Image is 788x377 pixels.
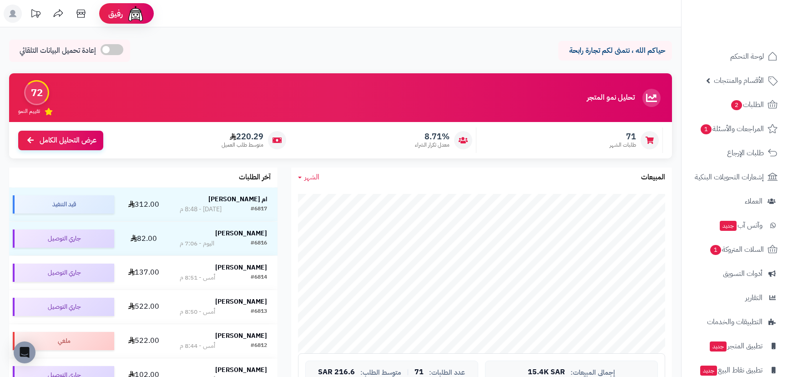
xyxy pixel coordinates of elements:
[222,132,263,142] span: 220.29
[687,118,783,140] a: المراجعات والأسئلة1
[180,307,215,316] div: أمس - 8:50 م
[180,205,222,214] div: [DATE] - 8:48 م
[687,287,783,309] a: التقارير
[13,332,114,350] div: ملغي
[14,341,35,363] div: Open Intercom Messenger
[745,291,763,304] span: التقارير
[610,141,636,149] span: طلبات الشهر
[429,369,465,377] span: عدد الطلبات:
[13,195,114,214] div: قيد التنفيذ
[415,132,450,142] span: 8.71%
[720,221,737,231] span: جديد
[318,368,355,377] span: 216.6 SAR
[40,135,96,146] span: عرض التحليل الكامل
[208,194,267,204] strong: ام [PERSON_NAME]
[108,8,123,19] span: رفيق
[726,21,779,40] img: logo-2.png
[407,369,409,376] span: |
[700,122,764,135] span: المراجعات والأسئلة
[709,340,763,352] span: تطبيق المتجر
[18,131,103,150] a: عرض التحليل الكامل
[298,172,319,183] a: الشهر
[730,98,764,111] span: الطلبات
[20,46,96,56] span: إعادة تحميل البيانات التلقائي
[528,368,565,377] span: 15.4K SAR
[699,364,763,377] span: تطبيق نقاط البيع
[215,331,267,341] strong: [PERSON_NAME]
[118,188,170,221] td: 312.00
[687,94,783,116] a: الطلبات2
[565,46,665,56] p: حياكم الله ، نتمنى لكم تجارة رابحة
[731,100,743,111] span: 2
[719,219,763,232] span: وآتس آب
[745,195,763,208] span: العملاء
[251,205,267,214] div: #6817
[251,239,267,248] div: #6816
[414,368,424,377] span: 71
[24,5,47,25] a: تحديثات المنصة
[251,341,267,351] div: #6812
[709,243,764,256] span: السلات المتروكة
[415,141,450,149] span: معدل تكرار الشراء
[251,273,267,282] div: #6814
[180,273,215,282] div: أمس - 8:51 م
[180,239,214,248] div: اليوم - 7:06 م
[13,229,114,248] div: جاري التوصيل
[13,298,114,316] div: جاري التوصيل
[707,316,763,328] span: التطبيقات والخدمات
[126,5,145,23] img: ai-face.png
[687,214,783,236] a: وآتس آبجديد
[180,341,215,351] div: أمس - 8:44 م
[687,166,783,188] a: إشعارات التحويلات البنكية
[215,365,267,375] strong: [PERSON_NAME]
[710,341,727,352] span: جديد
[571,369,615,377] span: إجمالي المبيعات:
[723,267,763,280] span: أدوات التسويق
[730,50,764,63] span: لوحة التحكم
[687,46,783,67] a: لوحة التحكم
[687,335,783,357] a: تطبيق المتجرجديد
[118,256,170,290] td: 137.00
[18,107,40,115] span: تقييم النمو
[710,245,722,255] span: 1
[118,324,170,358] td: 522.00
[13,264,114,282] div: جاري التوصيل
[687,190,783,212] a: العملاء
[360,369,401,377] span: متوسط الطلب:
[687,142,783,164] a: طلبات الإرجاع
[687,263,783,285] a: أدوات التسويق
[727,147,764,159] span: طلبات الإرجاع
[610,132,636,142] span: 71
[215,263,267,272] strong: [PERSON_NAME]
[687,311,783,333] a: التطبيقات والخدمات
[695,171,764,183] span: إشعارات التحويلات البنكية
[215,297,267,306] strong: [PERSON_NAME]
[222,141,263,149] span: متوسط طلب العميل
[641,173,665,182] h3: المبيعات
[687,239,783,260] a: السلات المتروكة1
[118,222,170,255] td: 82.00
[587,94,635,102] h3: تحليل نمو المتجر
[701,124,712,135] span: 1
[239,173,271,182] h3: آخر الطلبات
[215,229,267,238] strong: [PERSON_NAME]
[700,366,717,376] span: جديد
[304,172,319,183] span: الشهر
[118,290,170,324] td: 522.00
[714,74,764,87] span: الأقسام والمنتجات
[251,307,267,316] div: #6813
